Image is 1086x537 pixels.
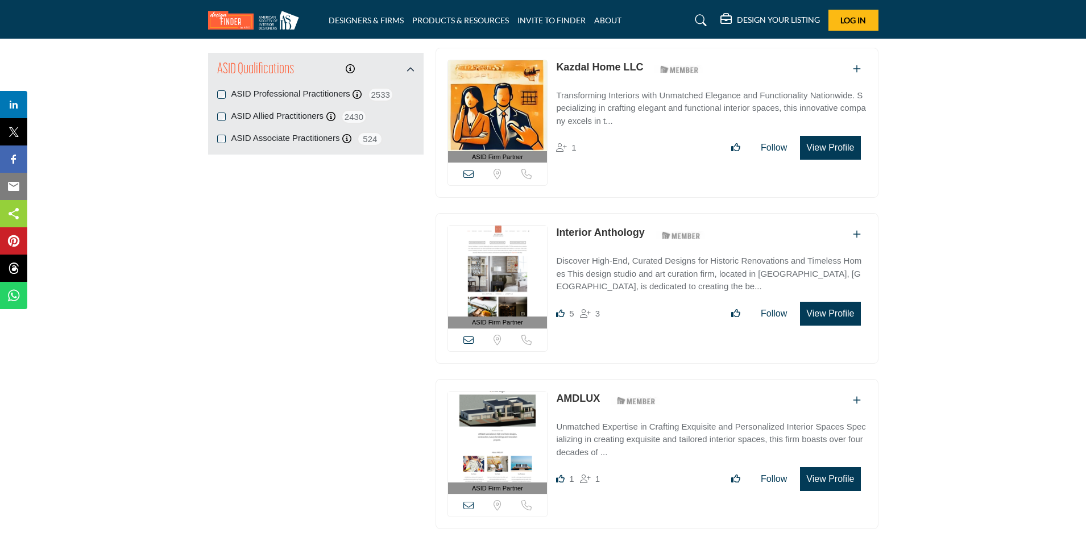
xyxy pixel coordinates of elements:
[472,484,523,493] span: ASID Firm Partner
[346,64,355,74] a: Information about
[341,110,367,124] span: 2430
[556,255,866,293] p: Discover High-End, Curated Designs for Historic Renovations and Timeless Homes This design studio...
[556,391,600,406] p: AMDLUX
[556,141,576,155] div: Followers
[853,396,861,405] a: Add To List
[556,227,644,238] a: Interior Anthology
[753,302,794,325] button: Follow
[448,226,548,317] img: Interior Anthology
[594,15,621,25] a: ABOUT
[448,392,548,482] img: AMDLUX
[853,64,861,74] a: Add To List
[517,15,586,25] a: INVITE TO FINDER
[231,88,350,101] label: ASID Professional Practitioners
[580,307,600,320] div: Followers
[208,11,305,30] img: Site Logo
[556,474,565,483] i: Like
[448,60,548,163] a: ASID Firm Partner
[217,113,226,121] input: ASID Allied Practitioners checkbox
[448,392,548,494] a: ASID Firm Partner
[556,393,600,404] a: AMDLUX
[724,468,748,490] button: Like listing
[753,468,794,490] button: Follow
[595,474,600,484] span: 1
[231,132,340,145] label: ASID Associate Practitioners
[828,10,878,31] button: Log In
[654,63,705,77] img: ASID Members Badge Icon
[753,136,794,159] button: Follow
[580,472,600,486] div: Followers
[448,226,548,328] a: ASID Firm Partner
[853,230,861,239] a: Add To List
[231,110,324,123] label: ASID Allied Practitioners
[217,60,294,80] h2: ASID Qualifications
[800,467,860,491] button: View Profile
[217,90,226,99] input: ASID Professional Practitioners checkbox
[217,135,226,143] input: ASID Associate Practitioners checkbox
[346,63,355,76] div: Click to view information
[569,474,574,484] span: 1
[569,309,574,318] span: 5
[368,88,393,102] span: 2533
[448,60,548,151] img: Kazdal Home LLC
[656,228,707,242] img: ASID Members Badge Icon
[556,309,565,318] i: Likes
[412,15,509,25] a: PRODUCTS & RESOURCES
[611,394,662,408] img: ASID Members Badge Icon
[737,15,820,25] h5: DESIGN YOUR LISTING
[556,89,866,128] p: Transforming Interiors with Unmatched Elegance and Functionality Nationwide. Specializing in craf...
[724,136,748,159] button: Like listing
[472,318,523,327] span: ASID Firm Partner
[357,132,383,146] span: 524
[472,152,523,162] span: ASID Firm Partner
[840,15,866,25] span: Log In
[724,302,748,325] button: Like listing
[800,302,860,326] button: View Profile
[556,421,866,459] p: Unmatched Expertise in Crafting Exquisite and Personalized Interior Spaces Specializing in creati...
[556,61,643,73] a: Kazdal Home LLC
[684,11,714,30] a: Search
[556,82,866,128] a: Transforming Interiors with Unmatched Elegance and Functionality Nationwide. Specializing in craf...
[571,143,576,152] span: 1
[556,414,866,459] a: Unmatched Expertise in Crafting Exquisite and Personalized Interior Spaces Specializing in creati...
[556,248,866,293] a: Discover High-End, Curated Designs for Historic Renovations and Timeless Homes This design studio...
[329,15,404,25] a: DESIGNERS & FIRMS
[595,309,600,318] span: 3
[720,14,820,27] div: DESIGN YOUR LISTING
[556,60,643,75] p: Kazdal Home LLC
[556,225,644,240] p: Interior Anthology
[800,136,860,160] button: View Profile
